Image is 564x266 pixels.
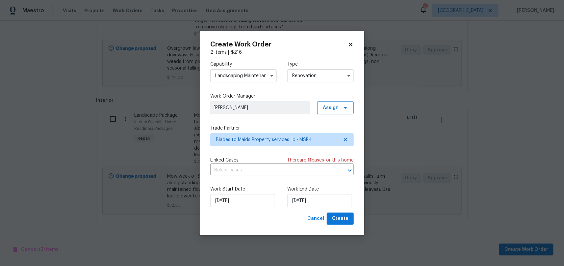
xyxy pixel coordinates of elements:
[210,49,354,56] div: 2 items |
[287,61,354,68] label: Type
[268,72,276,80] button: Show options
[307,215,324,223] span: Cancel
[210,61,277,68] label: Capability
[332,215,348,223] span: Create
[305,213,327,225] button: Cancel
[210,69,277,82] input: Select...
[210,41,348,48] h2: Create Work Order
[287,69,354,82] input: Select...
[327,213,354,225] button: Create
[231,50,242,55] span: $ 216
[345,72,353,80] button: Show options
